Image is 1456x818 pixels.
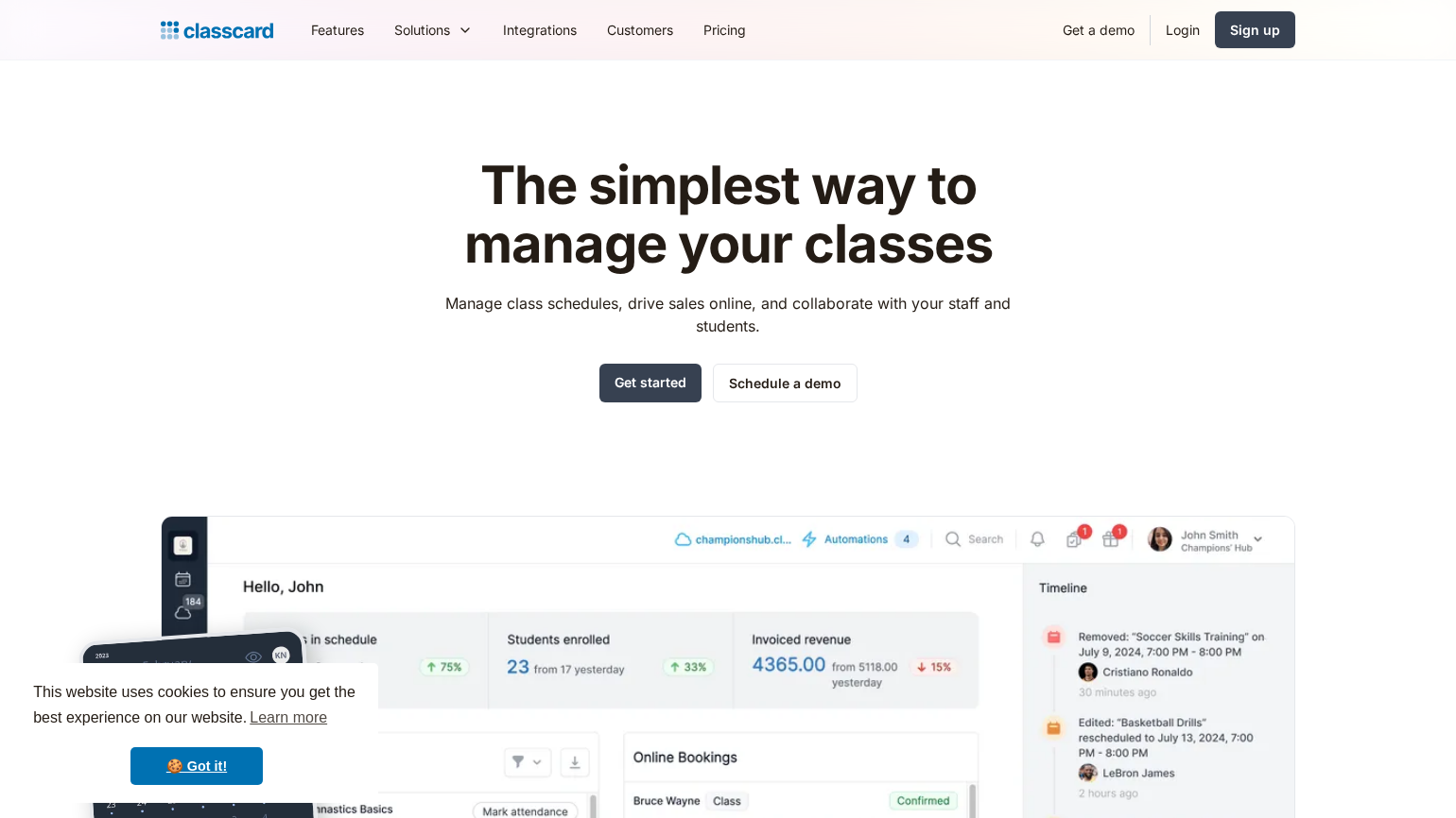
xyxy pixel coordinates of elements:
h1: The simplest way to manage your classes [428,157,1029,273]
p: Manage class schedules, drive sales online, and collaborate with your staff and students. [428,292,1029,337]
a: Get started [599,364,702,402]
a: Sign up [1215,11,1295,48]
a: Login [1151,9,1215,51]
a: dismiss cookie message [130,747,263,785]
div: cookieconsent [15,663,378,803]
a: Customers [592,9,688,51]
a: Get a demo [1048,9,1150,51]
a: Pricing [688,9,761,51]
a: Features [296,9,379,51]
div: Sign up [1230,20,1280,40]
span: This website uses cookies to ensure you get the best experience on our website. [33,681,360,732]
a: Schedule a demo [713,364,858,402]
div: Solutions [379,9,488,51]
a: home [161,17,273,43]
a: Integrations [488,9,592,51]
a: learn more about cookies [247,704,330,732]
div: Solutions [394,20,450,40]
